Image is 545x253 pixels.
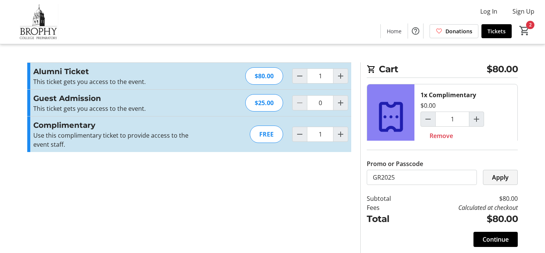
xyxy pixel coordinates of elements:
td: Total [367,212,411,226]
h3: Alumni Ticket [33,66,199,77]
input: Enter promo or passcode [367,170,477,185]
td: $80.00 [411,212,518,226]
input: Alumni Ticket Quantity [307,68,333,84]
button: Log In [474,5,503,17]
a: Tickets [481,24,512,38]
button: Increment by one [333,69,348,83]
td: Calculated at checkout [411,203,518,212]
h2: Cart [367,62,518,78]
div: 1x Complimentary [420,90,476,99]
button: Remove [420,128,462,143]
h3: Guest Admission [33,93,199,104]
span: Home [387,27,402,35]
span: Sign Up [512,7,534,16]
span: $80.00 [487,62,518,76]
td: Subtotal [367,194,411,203]
div: FREE [250,126,283,143]
div: $80.00 [245,67,283,85]
h3: Complimentary [33,120,199,131]
img: Brophy College Preparatory 's Logo [5,3,72,41]
button: Increment by one [333,127,348,141]
div: $25.00 [245,94,283,112]
span: Log In [480,7,497,16]
td: $80.00 [411,194,518,203]
button: Help [408,23,423,39]
input: Complimentary Quantity [307,127,333,142]
button: Increment by one [469,112,484,126]
button: Decrement by one [421,112,435,126]
span: Donations [445,27,472,35]
td: Fees [367,203,411,212]
a: Home [381,24,408,38]
div: This ticket gets you access to the event. [33,104,199,113]
div: $0.00 [420,101,436,110]
button: Decrement by one [293,69,307,83]
label: Promo or Passcode [367,159,423,168]
button: Apply [483,170,518,185]
a: Donations [430,24,478,38]
button: Increment by one [333,96,348,110]
button: Sign Up [506,5,540,17]
input: Complimentary Quantity [435,112,469,127]
input: Guest Admission Quantity [307,95,333,110]
span: Apply [492,173,509,182]
button: Cart [518,24,531,37]
p: Use this complimentary ticket to provide access to the event staff. [33,131,199,149]
button: Continue [473,232,518,247]
span: Tickets [487,27,506,35]
span: Remove [430,131,453,140]
p: This ticket gets you access to the event. [33,77,199,86]
span: Continue [483,235,509,244]
button: Decrement by one [293,127,307,141]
